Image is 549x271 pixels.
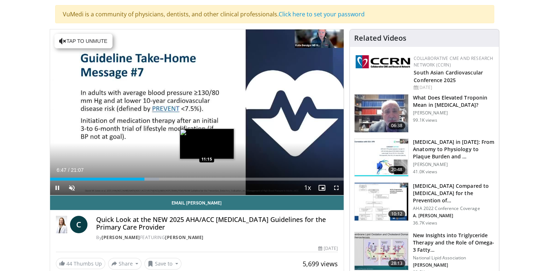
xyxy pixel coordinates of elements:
[413,206,495,211] p: AHA 2022 Conference Coverage
[54,34,112,48] button: Tap to unmute
[56,216,67,233] img: Dr. Catherine P. Benziger
[388,260,406,267] span: 28:13
[354,34,406,43] h4: Related Videos
[50,181,65,195] button: Pause
[165,234,204,240] a: [PERSON_NAME]
[355,139,408,177] img: 823da73b-7a00-425d-bb7f-45c8b03b10c3.150x105_q85_crop-smart_upscale.jpg
[413,220,437,226] p: 36.7K views
[315,181,329,195] button: Enable picture-in-picture mode
[70,216,87,233] a: C
[66,260,72,267] span: 44
[413,138,495,160] h3: [MEDICAL_DATA] in [DATE]: From Anatomy to Physiology to Plaque Burden and …
[413,213,495,219] p: A. [PERSON_NAME]
[318,245,338,252] div: [DATE]
[65,181,79,195] button: Unmute
[413,182,495,204] h3: [MEDICAL_DATA] Compared to [MEDICAL_DATA] for the Prevention of…
[413,255,495,261] p: National Lipid Association
[56,258,105,269] a: 44 Thumbs Up
[55,5,494,23] div: VuMedi is a community of physicians, dentists, and other clinical professionals.
[413,262,495,268] p: [PERSON_NAME]
[354,138,495,177] a: 20:48 [MEDICAL_DATA] in [DATE]: From Anatomy to Physiology to Plaque Burden and … [PERSON_NAME] 4...
[355,183,408,221] img: 7c0f9b53-1609-4588-8498-7cac8464d722.150x105_q85_crop-smart_upscale.jpg
[413,169,437,175] p: 41.0K views
[413,110,495,116] p: [PERSON_NAME]
[50,195,344,210] a: Email [PERSON_NAME]
[413,94,495,109] h3: What Does Elevated Troponin Mean in [MEDICAL_DATA]?
[68,167,70,173] span: /
[356,55,410,68] img: a04ee3ba-8487-4636-b0fb-5e8d268f3737.png.150x105_q85_autocrop_double_scale_upscale_version-0.2.png
[388,166,406,173] span: 20:48
[413,117,437,123] p: 99.1K views
[413,162,495,167] p: [PERSON_NAME]
[279,10,365,18] a: Click here to set your password
[50,178,344,181] div: Progress Bar
[96,216,338,231] h4: Quick Look at the NEW 2025 AHA/ACC [MEDICAL_DATA] Guidelines for the Primary Care Provider
[414,69,483,84] a: South Asian Cardiovascular Conference 2025
[355,232,408,270] img: 45ea033d-f728-4586-a1ce-38957b05c09e.150x105_q85_crop-smart_upscale.jpg
[303,259,338,268] span: 5,699 views
[388,122,406,129] span: 06:38
[108,258,142,270] button: Share
[144,258,181,270] button: Save to
[96,234,338,241] div: By FEATURING
[355,94,408,132] img: 98daf78a-1d22-4ebe-927e-10afe95ffd94.150x105_q85_crop-smart_upscale.jpg
[354,94,495,133] a: 06:38 What Does Elevated Troponin Mean in [MEDICAL_DATA]? [PERSON_NAME] 99.1K views
[414,84,493,91] div: [DATE]
[102,234,140,240] a: [PERSON_NAME]
[50,29,344,195] video-js: Video Player
[57,167,66,173] span: 6:47
[414,55,493,68] a: Collaborative CME and Research Network (CCRN)
[329,181,344,195] button: Fullscreen
[300,181,315,195] button: Playback Rate
[354,182,495,226] a: 10:12 [MEDICAL_DATA] Compared to [MEDICAL_DATA] for the Prevention of… AHA 2022 Conference Covera...
[71,167,83,173] span: 21:07
[388,210,406,218] span: 10:12
[180,129,234,159] img: image.jpeg
[413,232,495,254] h3: New Insights into Triglyceride Therapy and the Role of Omega-3 Fatty…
